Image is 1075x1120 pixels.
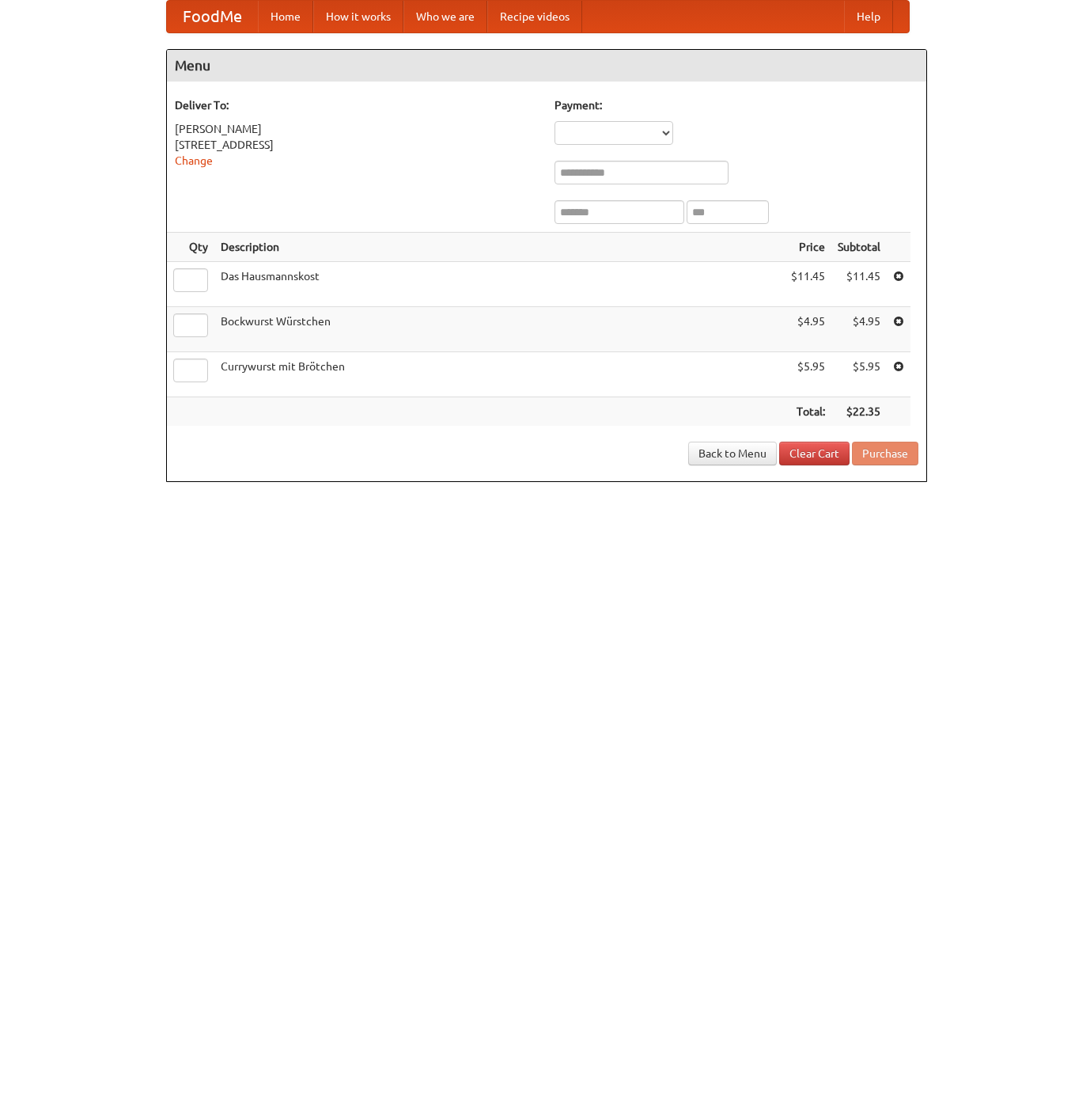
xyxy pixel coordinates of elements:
[831,262,887,307] td: $11.45
[214,307,785,352] td: Bockwurst Würstchen
[785,233,831,262] th: Price
[831,352,887,397] td: $5.95
[779,442,850,465] a: Clear Cart
[831,233,887,262] th: Subtotal
[167,1,258,32] a: FoodMe
[785,397,831,427] th: Total:
[487,1,582,32] a: Recipe videos
[167,233,214,262] th: Qty
[175,97,539,113] h5: Deliver To:
[831,397,887,427] th: $22.35
[688,442,777,465] a: Back to Menu
[258,1,313,32] a: Home
[785,262,831,307] td: $11.45
[831,307,887,352] td: $4.95
[175,154,213,167] a: Change
[167,50,926,82] h4: Menu
[214,233,785,262] th: Description
[175,121,539,137] div: [PERSON_NAME]
[175,137,539,153] div: [STREET_ADDRESS]
[844,1,893,32] a: Help
[214,352,785,397] td: Currywurst mit Brötchen
[785,352,831,397] td: $5.95
[403,1,487,32] a: Who we are
[785,307,831,352] td: $4.95
[555,97,918,113] h5: Payment:
[852,442,918,465] button: Purchase
[214,262,785,307] td: Das Hausmannskost
[313,1,403,32] a: How it works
